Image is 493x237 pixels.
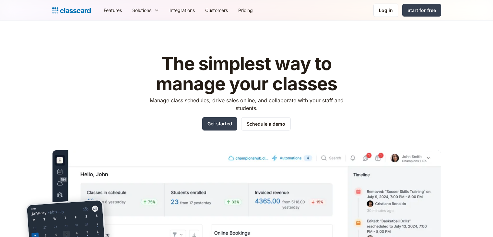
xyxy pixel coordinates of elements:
a: Integrations [164,3,200,18]
h1: The simplest way to manage your classes [144,54,349,94]
div: Log in [379,7,393,14]
a: Get started [202,117,237,131]
a: home [52,6,91,15]
a: Schedule a demo [241,117,291,131]
div: Solutions [127,3,164,18]
a: Features [99,3,127,18]
div: Start for free [407,7,436,14]
a: Pricing [233,3,258,18]
div: Solutions [132,7,151,14]
a: Customers [200,3,233,18]
p: Manage class schedules, drive sales online, and collaborate with your staff and students. [144,96,349,112]
a: Start for free [402,4,441,17]
a: Log in [373,4,398,17]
